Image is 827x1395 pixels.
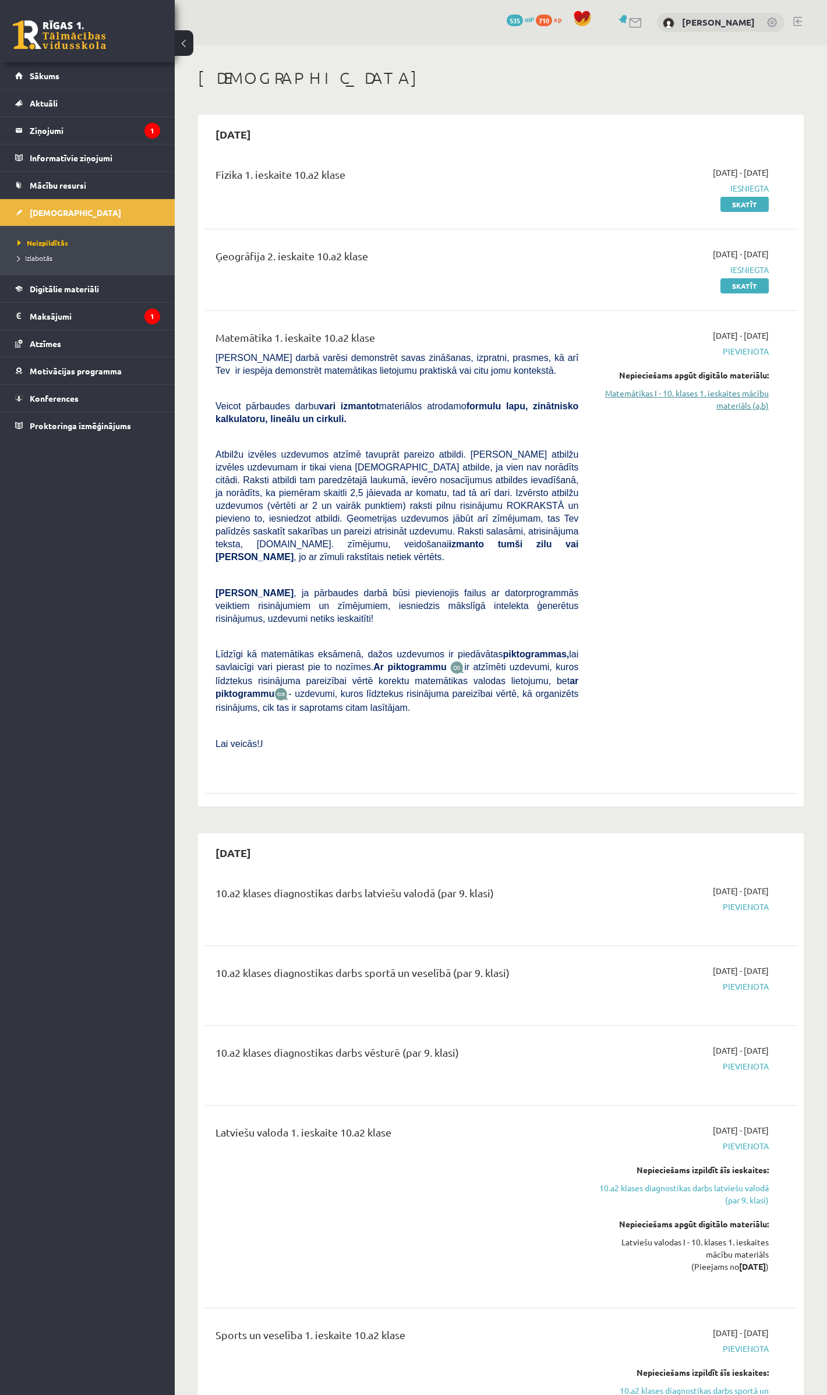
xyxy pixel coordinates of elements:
[30,180,86,190] span: Mācību resursi
[525,15,534,24] span: mP
[30,366,122,376] span: Motivācijas programma
[15,357,160,384] a: Motivācijas programma
[215,401,578,424] b: formulu lapu, zinātnisko kalkulatoru, lineālu un cirkuli.
[144,123,160,139] i: 1
[596,1140,769,1152] span: Pievienota
[713,1327,769,1339] span: [DATE] - [DATE]
[215,588,578,624] span: , ja pārbaudes darbā būsi pievienojis failus ar datorprogrammās veiktiem risinājumiem un zīmējumi...
[215,1045,578,1066] div: 10.a2 klases diagnostikas darbs vēsturē (par 9. klasi)
[596,980,769,993] span: Pievienota
[17,253,52,263] span: Izlabotās
[15,172,160,199] a: Mācību resursi
[507,15,523,26] span: 535
[215,739,260,749] span: Lai veicās!
[215,662,578,699] span: ir atzīmēti uzdevumi, kuros līdztekus risinājuma pareizībai vērtē korektu matemātikas valodas lie...
[30,98,58,108] span: Aktuāli
[319,401,379,411] b: vari izmantot
[713,965,769,977] span: [DATE] - [DATE]
[15,144,160,171] a: Informatīvie ziņojumi
[198,68,804,88] h1: [DEMOGRAPHIC_DATA]
[15,385,160,412] a: Konferences
[713,1124,769,1136] span: [DATE] - [DATE]
[713,248,769,260] span: [DATE] - [DATE]
[215,588,294,598] span: [PERSON_NAME]
[713,885,769,897] span: [DATE] - [DATE]
[15,199,160,226] a: [DEMOGRAPHIC_DATA]
[15,117,160,144] a: Ziņojumi1
[596,1343,769,1355] span: Pievienota
[596,1182,769,1206] a: 10.a2 klases diagnostikas darbs latviešu valodā (par 9. klasi)
[720,197,769,212] a: Skatīt
[507,15,534,24] a: 535 mP
[30,144,160,171] legend: Informatīvie ziņojumi
[503,649,570,659] b: piktogrammas,
[30,303,160,330] legend: Maksājumi
[15,330,160,357] a: Atzīmes
[30,207,121,218] span: [DEMOGRAPHIC_DATA]
[30,393,79,403] span: Konferences
[17,238,68,247] span: Neizpildītās
[215,167,578,188] div: Fizika 1. ieskaite 10.a2 klase
[15,90,160,116] a: Aktuāli
[15,275,160,302] a: Digitālie materiāli
[17,238,163,248] a: Neizpildītās
[30,338,61,349] span: Atzīmes
[536,15,567,24] a: 710 xp
[596,1218,769,1230] div: Nepieciešams apgūt digitālo materiālu:
[15,303,160,330] a: Maksājumi1
[30,420,131,431] span: Proktoringa izmēģinājums
[713,330,769,342] span: [DATE] - [DATE]
[215,1327,578,1348] div: Sports un veselība 1. ieskaite 10.a2 klase
[450,661,464,674] img: JfuEzvunn4EvwAAAAASUVORK5CYII=
[30,70,59,81] span: Sākums
[204,121,263,148] h2: [DATE]
[30,284,99,294] span: Digitālie materiāli
[260,739,263,749] span: J
[144,309,160,324] i: 1
[30,117,160,144] legend: Ziņojumi
[720,278,769,293] a: Skatīt
[215,353,578,376] span: [PERSON_NAME] darbā varēsi demonstrēt savas zināšanas, izpratni, prasmes, kā arī Tev ir iespēja d...
[215,1124,578,1146] div: Latviešu valoda 1. ieskaite 10.a2 klase
[713,167,769,179] span: [DATE] - [DATE]
[536,15,552,26] span: 710
[596,369,769,381] div: Nepieciešams apgūt digitālo materiālu:
[739,1261,766,1272] strong: [DATE]
[274,688,288,701] img: wKvN42sLe3LLwAAAABJRU5ErkJggg==
[449,539,484,549] b: izmanto
[215,401,578,424] span: Veicot pārbaudes darbu materiālos atrodamo
[596,901,769,913] span: Pievienota
[215,248,578,270] div: Ģeogrāfija 2. ieskaite 10.a2 klase
[215,885,578,907] div: 10.a2 klases diagnostikas darbs latviešu valodā (par 9. klasi)
[373,662,447,672] b: Ar piktogrammu
[15,412,160,439] a: Proktoringa izmēģinājums
[596,1060,769,1072] span: Pievienota
[596,387,769,412] a: Matemātikas I - 10. klases 1. ieskaites mācību materiāls (a,b)
[682,16,755,28] a: [PERSON_NAME]
[17,253,163,263] a: Izlabotās
[596,1366,769,1379] div: Nepieciešams izpildīt šīs ieskaites:
[215,449,578,562] span: Atbilžu izvēles uzdevumos atzīmē tavuprāt pareizo atbildi. [PERSON_NAME] atbilžu izvēles uzdevuma...
[215,689,578,713] span: - uzdevumi, kuros līdztekus risinājuma pareizībai vērtē, kā organizēts risinājums, cik tas ir sap...
[215,330,578,351] div: Matemātika 1. ieskaite 10.a2 klase
[713,1045,769,1057] span: [DATE] - [DATE]
[215,649,578,672] span: Līdzīgi kā matemātikas eksāmenā, dažos uzdevumos ir piedāvātas lai savlaicīgi vari pierast pie to...
[596,345,769,357] span: Pievienota
[663,17,674,29] img: Ņikita Ņemiro
[554,15,561,24] span: xp
[596,182,769,194] span: Iesniegta
[596,264,769,276] span: Iesniegta
[13,20,106,49] a: Rīgas 1. Tālmācības vidusskola
[596,1164,769,1176] div: Nepieciešams izpildīt šīs ieskaites:
[204,839,263,866] h2: [DATE]
[15,62,160,89] a: Sākums
[596,1236,769,1273] div: Latviešu valodas I - 10. klases 1. ieskaites mācību materiāls (Pieejams no )
[215,965,578,986] div: 10.a2 klases diagnostikas darbs sportā un veselībā (par 9. klasi)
